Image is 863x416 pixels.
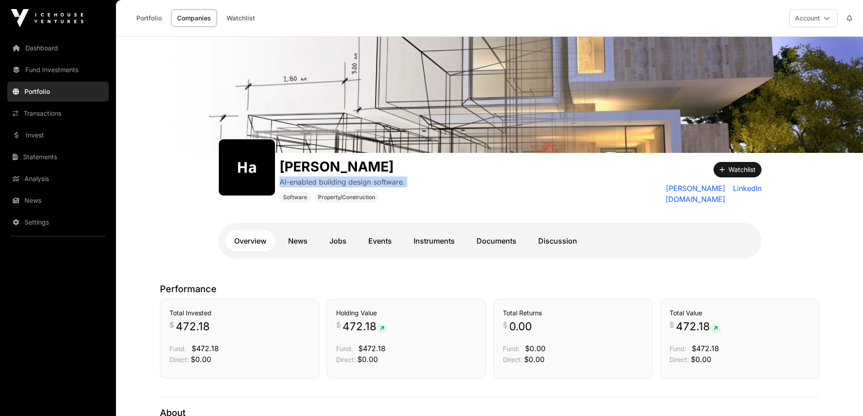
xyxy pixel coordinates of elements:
a: Jobs [320,230,356,252]
a: Transactions [7,103,109,123]
button: Account [789,9,838,27]
span: $472.18 [358,344,386,353]
a: Portfolio [7,82,109,102]
img: Icehouse Ventures Logo [11,9,83,27]
nav: Tabs [225,230,754,252]
span: Software [283,194,307,201]
a: Fund Investments [7,60,109,80]
a: Instruments [405,230,464,252]
p: AI-enabled building design software. [280,176,405,187]
span: $ [336,319,341,330]
a: Dashboard [7,38,109,58]
a: News [7,191,109,210]
a: LinkedIn [729,183,762,205]
a: Events [359,230,401,252]
a: [PERSON_NAME][DOMAIN_NAME] [611,183,725,205]
button: Watchlist [714,162,762,177]
h3: Total Returns [503,308,643,318]
a: Companies [171,10,217,27]
span: $0.00 [691,355,711,364]
span: 472.18 [176,319,210,334]
h3: Total Invested [169,308,310,318]
span: $0.00 [525,344,545,353]
span: Fund: [169,345,186,352]
a: Watchlist [221,10,261,27]
span: Fund: [503,345,520,352]
p: Performance [160,283,820,295]
a: News [279,230,317,252]
a: Discussion [529,230,586,252]
span: Fund: [670,345,686,352]
span: Direct: [503,356,522,363]
a: Analysis [7,169,109,189]
span: $0.00 [357,355,378,364]
span: Fund: [336,345,353,352]
a: Settings [7,212,109,232]
span: $0.00 [191,355,211,364]
span: $ [503,319,507,330]
h3: Holding Value [336,308,477,318]
h1: [PERSON_NAME] [280,158,405,175]
span: Direct: [670,356,689,363]
a: Overview [225,230,275,252]
span: 472.18 [342,319,388,334]
a: Invest [7,125,109,145]
a: Documents [468,230,526,252]
span: Direct: [336,356,356,363]
h3: Total Value [670,308,810,318]
span: $472.18 [692,344,719,353]
img: harth430.png [222,143,271,192]
span: $472.18 [192,344,219,353]
span: 472.18 [676,319,721,334]
a: Statements [7,147,109,167]
span: $0.00 [524,355,545,364]
img: Harth [116,37,863,153]
span: $ [169,319,174,330]
span: $ [670,319,674,330]
span: 0.00 [509,319,532,334]
a: Portfolio [130,10,168,27]
span: Property/Construction [318,194,375,201]
iframe: Chat Widget [818,372,863,416]
span: Direct: [169,356,189,363]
